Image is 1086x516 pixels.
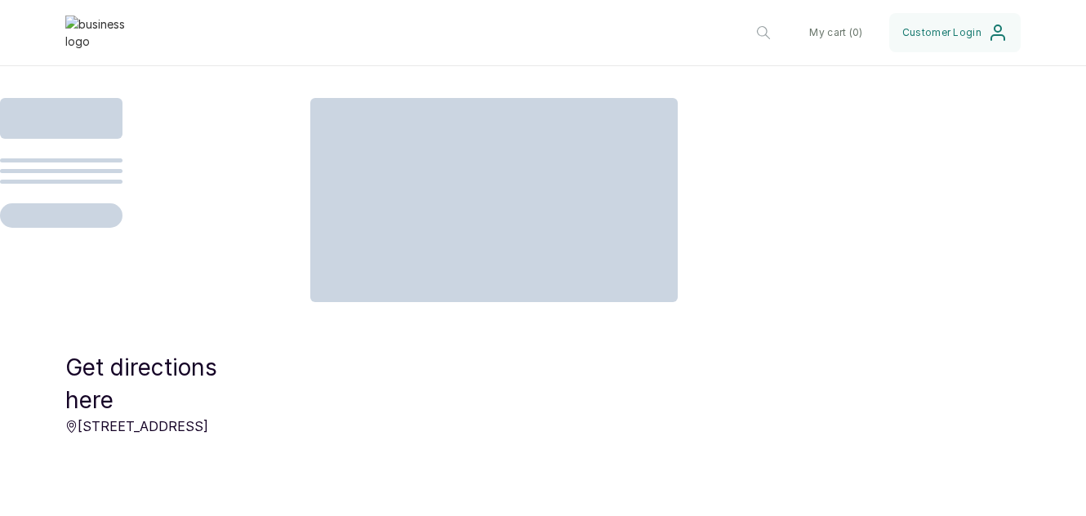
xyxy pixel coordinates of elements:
[65,16,131,50] img: business logo
[889,13,1021,52] button: Customer Login
[65,351,255,416] p: Get directions here
[902,26,981,39] span: Customer Login
[65,416,255,436] p: [STREET_ADDRESS]
[796,13,875,52] button: My cart (0)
